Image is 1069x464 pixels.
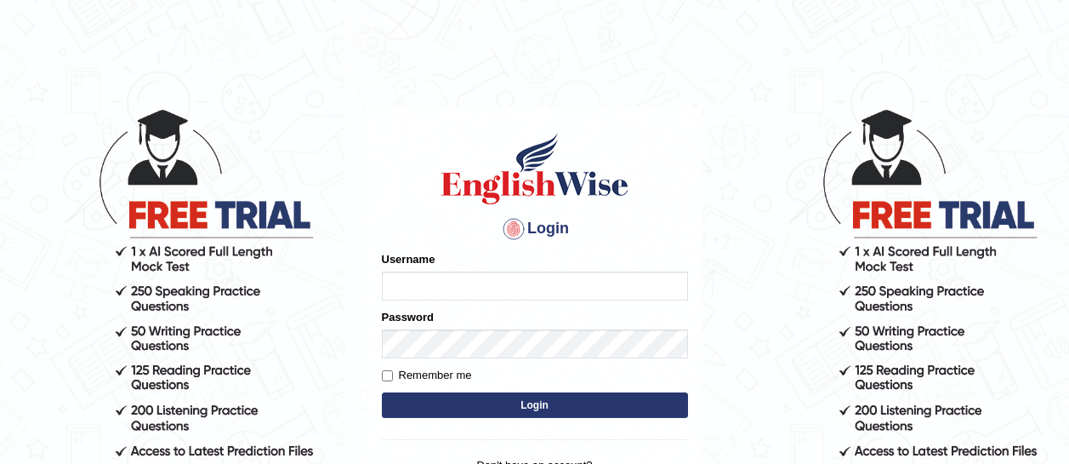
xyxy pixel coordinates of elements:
[382,251,435,267] label: Username
[382,309,434,325] label: Password
[382,370,393,381] input: Remember me
[438,130,632,207] img: Logo of English Wise sign in for intelligent practice with AI
[382,215,688,243] h4: Login
[382,392,688,418] button: Login
[382,367,472,384] label: Remember me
